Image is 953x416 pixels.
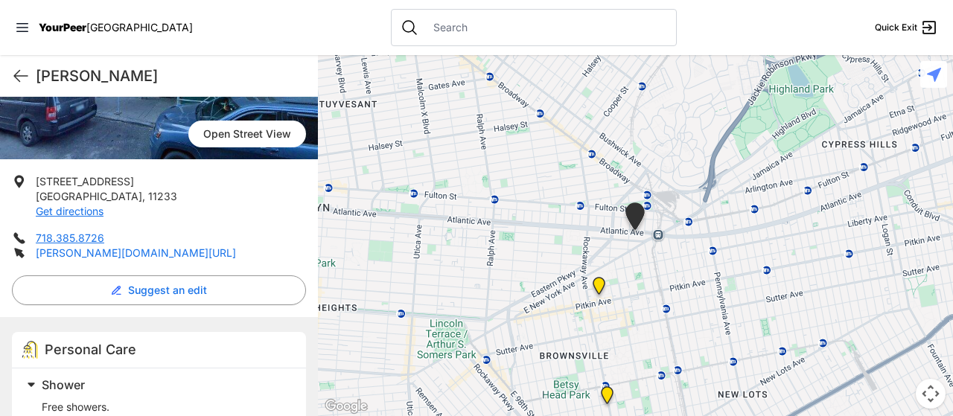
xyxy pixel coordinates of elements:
[875,19,938,36] a: Quick Exit
[424,20,667,35] input: Search
[128,283,207,298] span: Suggest an edit
[36,190,142,202] span: [GEOGRAPHIC_DATA]
[916,379,946,409] button: Map camera controls
[875,22,917,33] span: Quick Exit
[36,231,104,244] a: 718.385.8726
[12,275,306,305] button: Suggest an edit
[590,277,608,301] div: Continuous Access Adult Drop-In (CADI)
[322,397,371,416] a: Open this area in Google Maps (opens a new window)
[36,205,103,217] a: Get directions
[39,23,193,32] a: YourPeer[GEOGRAPHIC_DATA]
[322,397,371,416] img: Google
[142,190,145,202] span: ,
[188,121,306,147] span: Open Street View
[42,377,85,392] span: Shower
[45,342,136,357] span: Personal Care
[86,21,193,33] span: [GEOGRAPHIC_DATA]
[622,202,648,236] div: The Gathering Place Drop-in Center
[36,175,134,188] span: [STREET_ADDRESS]
[42,400,288,415] p: Free showers.
[39,21,86,33] span: YourPeer
[36,246,236,259] a: [PERSON_NAME][DOMAIN_NAME][URL]
[598,386,616,410] div: Brooklyn DYCD Youth Drop-in Center
[148,190,177,202] span: 11233
[36,65,306,86] h1: [PERSON_NAME]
